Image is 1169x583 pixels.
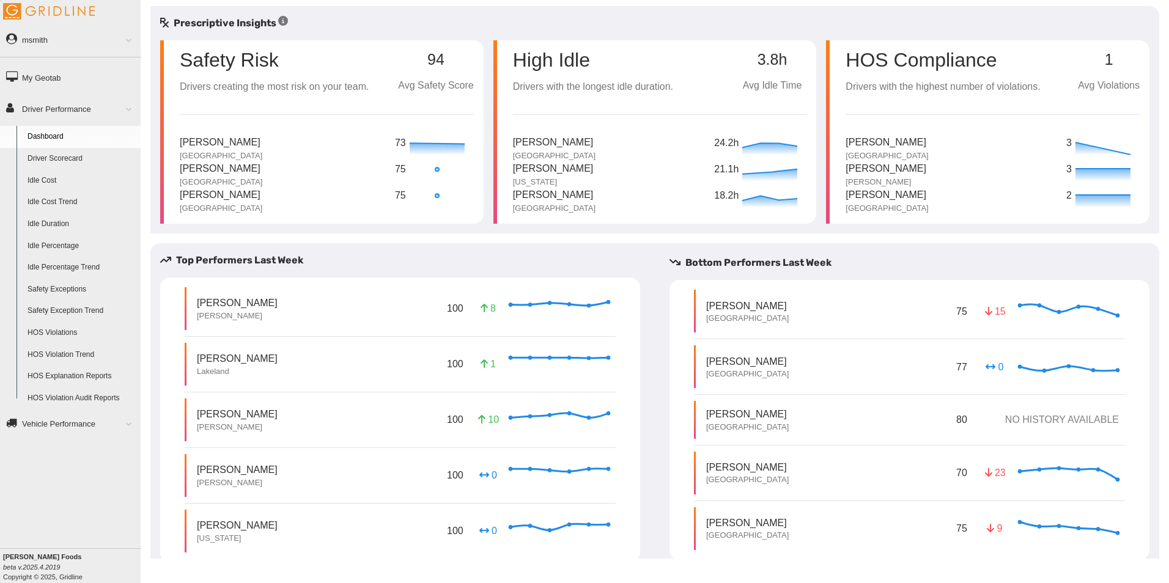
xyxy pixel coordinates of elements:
[985,521,1005,535] p: 9
[846,161,926,177] p: [PERSON_NAME]
[995,413,1119,427] p: NO HISTORY AVAILABLE
[706,474,789,485] p: [GEOGRAPHIC_DATA]
[197,463,278,477] p: [PERSON_NAME]
[197,366,278,377] p: Lakeland
[22,257,141,279] a: Idle Percentage Trend
[444,299,466,318] p: 100
[22,344,141,366] a: HOS Violation Trend
[846,50,1040,70] p: HOS Compliance
[398,78,473,94] p: Avg Safety Score
[444,354,466,373] p: 100
[197,296,278,310] p: [PERSON_NAME]
[180,50,279,70] p: Safety Risk
[197,407,278,421] p: [PERSON_NAME]
[513,177,594,188] p: [US_STATE]
[3,552,141,582] div: Copyright © 2025, Gridline
[398,51,473,68] p: 94
[513,50,673,70] p: High Idle
[180,177,262,188] p: [GEOGRAPHIC_DATA]
[197,351,278,365] p: [PERSON_NAME]
[197,533,278,544] p: [US_STATE]
[444,410,466,429] p: 100
[22,148,141,170] a: Driver Scorecard
[22,300,141,322] a: Safety Exception Trend
[22,126,141,148] a: Dashboard
[846,135,928,150] p: [PERSON_NAME]
[954,410,970,429] p: 80
[3,563,60,571] i: beta v.2025.4.2019
[954,302,970,321] p: 75
[180,188,262,203] p: [PERSON_NAME]
[846,79,1040,95] p: Drivers with the highest number of violations.
[714,188,739,204] p: 18.2h
[846,203,928,214] p: [GEOGRAPHIC_DATA]
[738,51,807,68] p: 3.8h
[706,299,789,313] p: [PERSON_NAME]
[1078,51,1140,68] p: 1
[478,524,498,538] p: 0
[954,519,970,538] p: 75
[513,79,673,95] p: Drivers with the longest idle duration.
[706,516,789,530] p: [PERSON_NAME]
[706,354,789,369] p: [PERSON_NAME]
[22,213,141,235] a: Idle Duration
[478,413,498,427] p: 10
[197,310,278,321] p: [PERSON_NAME]
[444,466,466,485] p: 100
[197,422,278,433] p: [PERSON_NAME]
[478,301,498,315] p: 8
[22,387,141,409] a: HOS Violation Audit Reports
[954,463,970,482] p: 70
[180,135,262,150] p: [PERSON_NAME]
[395,136,407,151] p: 73
[985,304,1005,318] p: 15
[513,135,596,150] p: [PERSON_NAME]
[22,170,141,192] a: Idle Cost
[197,477,278,488] p: [PERSON_NAME]
[706,407,789,421] p: [PERSON_NAME]
[180,203,262,214] p: [GEOGRAPHIC_DATA]
[22,322,141,344] a: HOS Violations
[714,162,739,177] p: 21.1h
[478,357,498,371] p: 1
[22,235,141,257] a: Idle Percentage
[160,16,288,31] h5: Prescriptive Insights
[846,150,928,161] p: [GEOGRAPHIC_DATA]
[513,203,596,214] p: [GEOGRAPHIC_DATA]
[513,161,594,177] p: [PERSON_NAME]
[395,162,407,177] p: 75
[706,460,789,474] p: [PERSON_NAME]
[3,553,81,560] b: [PERSON_NAME] Foods
[738,78,807,94] p: Avg Idle Time
[706,369,789,380] p: [GEOGRAPHIC_DATA]
[1078,78,1140,94] p: Avg Violations
[1066,162,1072,177] p: 3
[444,521,466,540] p: 100
[1066,188,1072,204] p: 2
[513,188,596,203] p: [PERSON_NAME]
[22,191,141,213] a: Idle Cost Trend
[846,177,926,188] p: [PERSON_NAME]
[985,466,1005,480] p: 23
[513,150,596,161] p: [GEOGRAPHIC_DATA]
[180,150,262,161] p: [GEOGRAPHIC_DATA]
[197,518,278,532] p: [PERSON_NAME]
[22,365,141,387] a: HOS Explanation Reports
[706,313,789,324] p: [GEOGRAPHIC_DATA]
[985,360,1005,374] p: 0
[1066,136,1072,151] p: 3
[714,136,739,151] p: 24.2h
[478,468,498,482] p: 0
[669,255,1159,270] h5: Bottom Performers Last Week
[395,188,407,204] p: 75
[706,422,789,433] p: [GEOGRAPHIC_DATA]
[3,3,95,20] img: Gridline
[706,530,789,541] p: [GEOGRAPHIC_DATA]
[846,188,928,203] p: [PERSON_NAME]
[180,161,262,177] p: [PERSON_NAME]
[160,253,650,268] h5: Top Performers Last Week
[954,358,970,376] p: 77
[180,79,369,95] p: Drivers creating the most risk on your team.
[22,279,141,301] a: Safety Exceptions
